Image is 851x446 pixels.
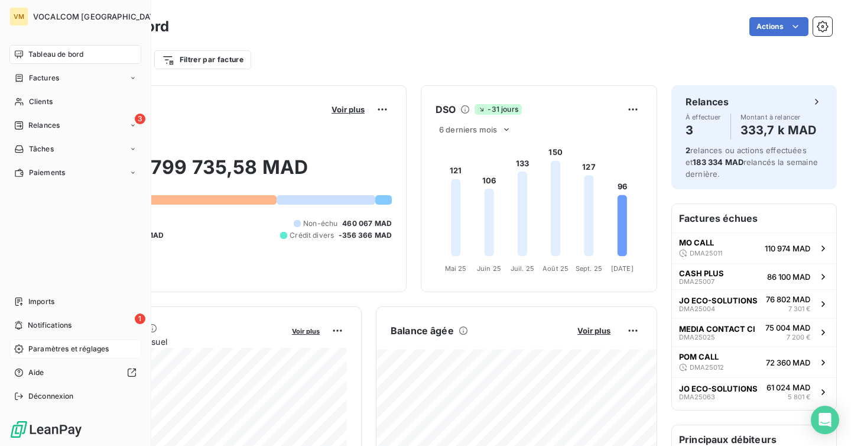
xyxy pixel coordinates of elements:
span: 75 004 MAD [765,323,810,332]
span: Paiements [29,167,65,178]
span: Non-échu [303,218,337,229]
h6: Relances [686,95,729,109]
span: Clients [29,96,53,107]
span: -356 366 MAD [339,230,392,241]
img: Logo LeanPay [9,420,83,439]
span: Aide [28,367,44,378]
span: DMA25011 [690,250,722,257]
button: JO ECO-SOLUTIONSDMA2506361 024 MAD5 801 € [672,377,836,406]
span: 76 802 MAD [766,295,810,304]
span: Factures [29,73,59,83]
tspan: Sept. 25 [576,264,602,273]
button: CASH PLUSDMA2500786 100 MAD [672,263,836,289]
span: Paramètres et réglages [28,344,109,354]
span: DMA25004 [679,305,715,312]
a: Aide [9,363,141,382]
span: Imports [28,296,54,307]
button: Filtrer par facture [154,50,251,69]
tspan: Juil. 25 [511,264,534,273]
span: 460 067 MAD [342,218,392,229]
span: Déconnexion [28,391,74,402]
span: MEDIA CONTACT CI [679,324,755,334]
span: POM CALL [679,352,719,361]
span: Chiffre d'affaires mensuel [67,335,284,348]
span: relances ou actions effectuées et relancés la semaine dernière. [686,146,818,179]
tspan: Juin 25 [477,264,501,273]
span: 110 974 MAD [765,244,810,253]
h4: 3 [686,121,721,140]
button: Voir plus [574,325,614,336]
span: 7 301 € [788,304,810,314]
span: DMA25063 [679,393,715,400]
button: Voir plus [288,325,323,336]
span: 3 [135,114,145,124]
tspan: Août 25 [543,264,569,273]
h6: DSO [436,102,456,117]
button: JO ECO-SOLUTIONSDMA2500476 802 MAD7 301 € [672,289,836,318]
span: Tâches [29,144,54,154]
button: Actions [749,17,808,36]
span: Voir plus [332,105,365,114]
span: MO CALL [679,238,714,247]
div: VM [9,7,28,26]
span: JO ECO-SOLUTIONS [679,384,758,393]
span: 6 derniers mois [439,125,497,134]
button: Voir plus [328,104,368,115]
span: 7 200 € [787,332,810,342]
span: Relances [28,120,60,131]
span: 86 100 MAD [767,272,810,282]
button: MEDIA CONTACT CIDMA2502575 004 MAD7 200 € [672,318,836,347]
span: -31 jours [475,104,521,115]
span: À effectuer [686,114,721,121]
span: Voir plus [577,326,610,335]
h6: Factures échues [672,204,836,232]
span: DMA25025 [679,334,715,341]
div: Open Intercom Messenger [811,406,839,434]
span: CASH PLUS [679,269,724,278]
tspan: [DATE] [611,264,634,273]
h2: 799 735,58 MAD [67,156,392,191]
span: 1 [135,314,145,324]
span: JO ECO-SOLUTIONS [679,296,758,305]
span: 61 024 MAD [766,383,810,392]
tspan: Mai 25 [445,264,467,273]
span: 5 801 € [788,392,810,402]
span: 2 [686,146,690,155]
span: Crédit divers [290,230,334,241]
button: MO CALLDMA25011110 974 MAD [672,232,836,263]
span: DMA25007 [679,278,714,285]
span: DMA25012 [690,364,724,371]
span: Tableau de bord [28,49,83,60]
span: Montant à relancer [740,114,817,121]
button: POM CALLDMA2501272 360 MAD [672,347,836,377]
span: 72 360 MAD [766,358,810,367]
span: VOCALCOM [GEOGRAPHIC_DATA] [33,12,163,21]
span: Voir plus [292,327,320,335]
h6: Balance âgée [391,324,454,338]
h4: 333,7 k MAD [740,121,817,140]
span: Notifications [28,320,72,331]
span: 183 334 MAD [693,157,743,167]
